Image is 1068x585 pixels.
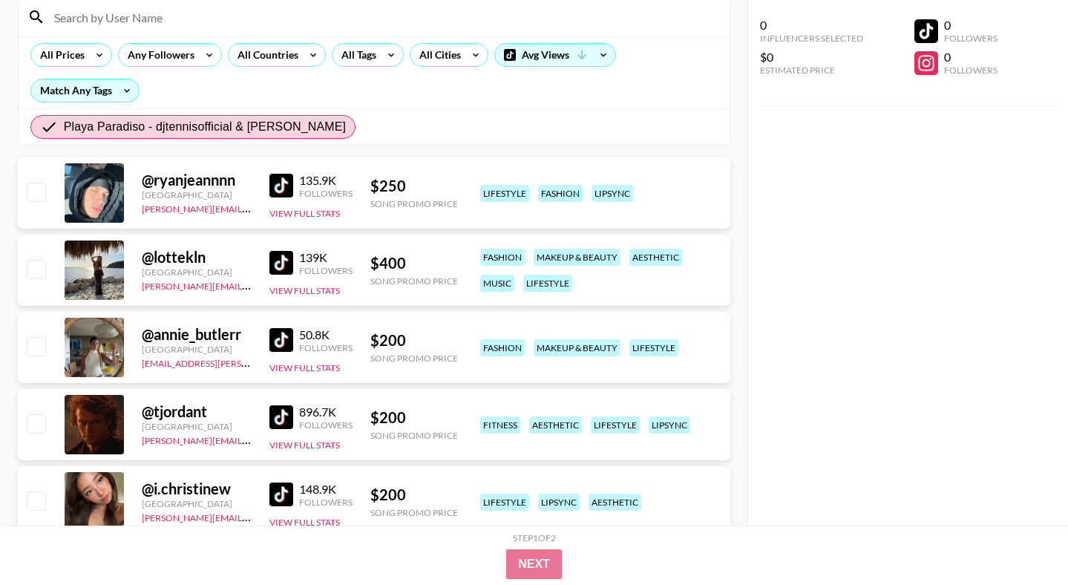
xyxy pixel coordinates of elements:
[538,185,583,202] div: fashion
[142,421,252,432] div: [GEOGRAPHIC_DATA]
[142,355,361,369] a: [EMAIL_ADDRESS][PERSON_NAME][DOMAIN_NAME]
[760,18,863,33] div: 0
[142,509,361,523] a: [PERSON_NAME][EMAIL_ADDRESS][DOMAIN_NAME]
[142,480,252,498] div: @ i.christinew
[229,44,301,66] div: All Countries
[370,177,458,195] div: $ 250
[142,402,252,421] div: @ tjordant
[299,173,353,188] div: 135.9K
[269,517,340,528] button: View Full Stats
[529,416,582,434] div: aesthetic
[760,33,863,44] div: Influencers Selected
[944,33,997,44] div: Followers
[410,44,464,66] div: All Cities
[480,416,520,434] div: fitness
[495,44,615,66] div: Avg Views
[480,185,529,202] div: lifestyle
[269,483,293,506] img: TikTok
[332,44,379,66] div: All Tags
[299,265,353,276] div: Followers
[480,494,529,511] div: lifestyle
[64,118,347,136] span: Playa Paradiso - djtennisofficial & [PERSON_NAME]
[944,65,997,76] div: Followers
[629,249,682,266] div: aesthetic
[142,200,361,215] a: [PERSON_NAME][EMAIL_ADDRESS][DOMAIN_NAME]
[534,339,620,356] div: makeup & beauty
[142,278,361,292] a: [PERSON_NAME][EMAIL_ADDRESS][DOMAIN_NAME]
[538,494,580,511] div: lipsync
[944,50,997,65] div: 0
[269,251,293,275] img: TikTok
[591,416,640,434] div: lifestyle
[142,325,252,344] div: @ annie_butlerr
[370,353,458,364] div: Song Promo Price
[142,498,252,509] div: [GEOGRAPHIC_DATA]
[269,439,340,451] button: View Full Stats
[269,285,340,296] button: View Full Stats
[944,18,997,33] div: 0
[370,275,458,287] div: Song Promo Price
[370,198,458,209] div: Song Promo Price
[589,494,641,511] div: aesthetic
[142,248,252,267] div: @ lottekln
[269,174,293,197] img: TikTok
[269,208,340,219] button: View Full Stats
[370,430,458,441] div: Song Promo Price
[629,339,678,356] div: lifestyle
[370,486,458,504] div: $ 200
[592,185,633,202] div: lipsync
[994,511,1050,567] iframe: Drift Widget Chat Controller
[31,79,139,102] div: Match Any Tags
[142,432,361,446] a: [PERSON_NAME][EMAIL_ADDRESS][DOMAIN_NAME]
[370,408,458,427] div: $ 200
[299,250,353,265] div: 139K
[142,267,252,278] div: [GEOGRAPHIC_DATA]
[370,331,458,350] div: $ 200
[31,44,88,66] div: All Prices
[513,532,556,543] div: Step 1 of 2
[370,507,458,518] div: Song Promo Price
[299,188,353,199] div: Followers
[299,497,353,508] div: Followers
[269,328,293,352] img: TikTok
[269,405,293,429] img: TikTok
[480,249,525,266] div: fashion
[142,344,252,355] div: [GEOGRAPHIC_DATA]
[760,65,863,76] div: Estimated Price
[534,249,620,266] div: makeup & beauty
[370,254,458,272] div: $ 400
[480,339,525,356] div: fashion
[649,416,690,434] div: lipsync
[299,342,353,353] div: Followers
[142,189,252,200] div: [GEOGRAPHIC_DATA]
[45,5,721,29] input: Search by User Name
[299,327,353,342] div: 50.8K
[299,482,353,497] div: 148.9K
[142,171,252,189] div: @ ryanjeannnn
[299,405,353,419] div: 896.7K
[506,549,562,579] button: Next
[299,419,353,431] div: Followers
[480,275,514,292] div: music
[523,275,572,292] div: lifestyle
[119,44,197,66] div: Any Followers
[760,50,863,65] div: $0
[269,362,340,373] button: View Full Stats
